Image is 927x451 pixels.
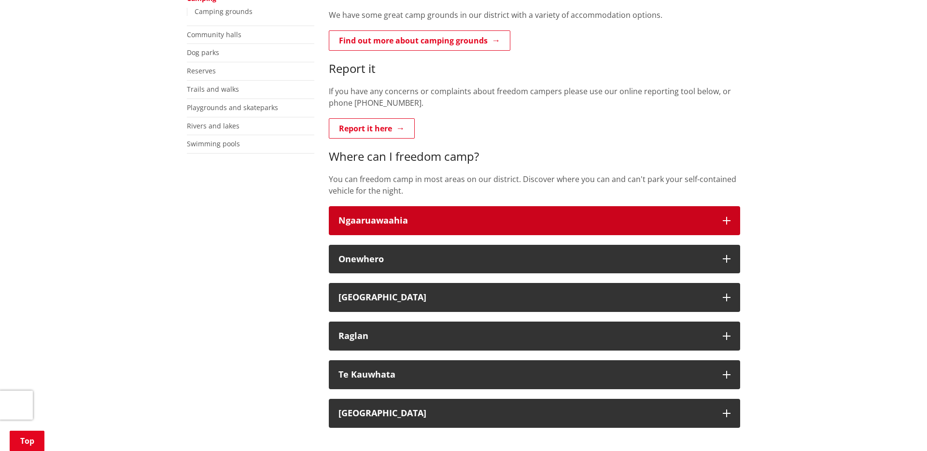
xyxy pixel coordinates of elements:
[329,85,740,109] p: If you have any concerns or complaints about freedom campers please use our online reporting tool...
[187,85,239,94] a: Trails and walks
[187,121,239,130] a: Rivers and lakes
[338,409,713,418] div: [GEOGRAPHIC_DATA]
[187,48,219,57] a: Dog parks
[329,62,740,76] h3: Report it
[329,206,740,235] button: Ngaaruawaahia
[329,173,740,197] p: You can freedom camp in most areas on our district. Discover where you can and can't park your se...
[338,293,713,302] div: [GEOGRAPHIC_DATA]
[187,139,240,148] a: Swimming pools
[195,7,253,16] a: Camping grounds
[338,254,713,264] div: Onewhero
[187,66,216,75] a: Reserves
[329,150,740,164] h3: Where can I freedom camp?
[338,370,713,380] div: Te Kauwhata
[329,118,415,139] a: Report it here
[10,431,44,451] a: Top
[338,216,713,225] div: Ngaaruawaahia
[187,30,241,39] a: Community halls
[338,331,713,341] div: Raglan
[329,399,740,428] button: [GEOGRAPHIC_DATA]
[883,410,917,445] iframe: Messenger Launcher
[329,360,740,389] button: Te Kauwhata
[329,322,740,351] button: Raglan
[329,9,740,21] p: We have some great camp grounds in our district with a variety of accommodation options.
[329,283,740,312] button: [GEOGRAPHIC_DATA]
[329,245,740,274] button: Onewhero
[187,103,278,112] a: Playgrounds and skateparks
[329,30,510,51] a: Find out more about camping grounds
